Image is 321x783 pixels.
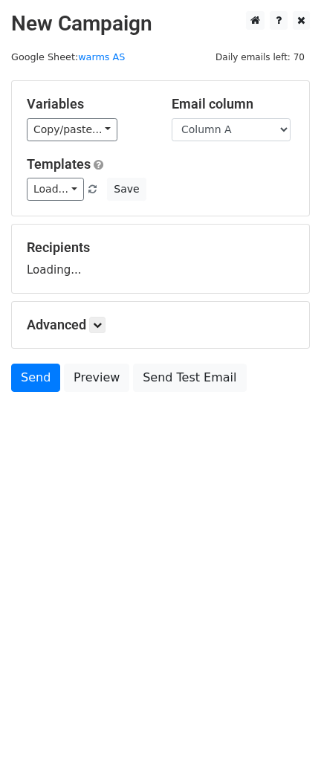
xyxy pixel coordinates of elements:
a: Send [11,364,60,392]
h5: Recipients [27,239,294,256]
h5: Email column [172,96,294,112]
a: warms AS [78,51,125,62]
a: Send Test Email [133,364,246,392]
div: Loading... [27,239,294,278]
iframe: Chat Widget [247,712,321,783]
h2: New Campaign [11,11,310,36]
a: Copy/paste... [27,118,117,141]
a: Templates [27,156,91,172]
span: Daily emails left: 70 [210,49,310,65]
button: Save [107,178,146,201]
a: Daily emails left: 70 [210,51,310,62]
a: Load... [27,178,84,201]
h5: Variables [27,96,149,112]
a: Preview [64,364,129,392]
small: Google Sheet: [11,51,125,62]
h5: Advanced [27,317,294,333]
